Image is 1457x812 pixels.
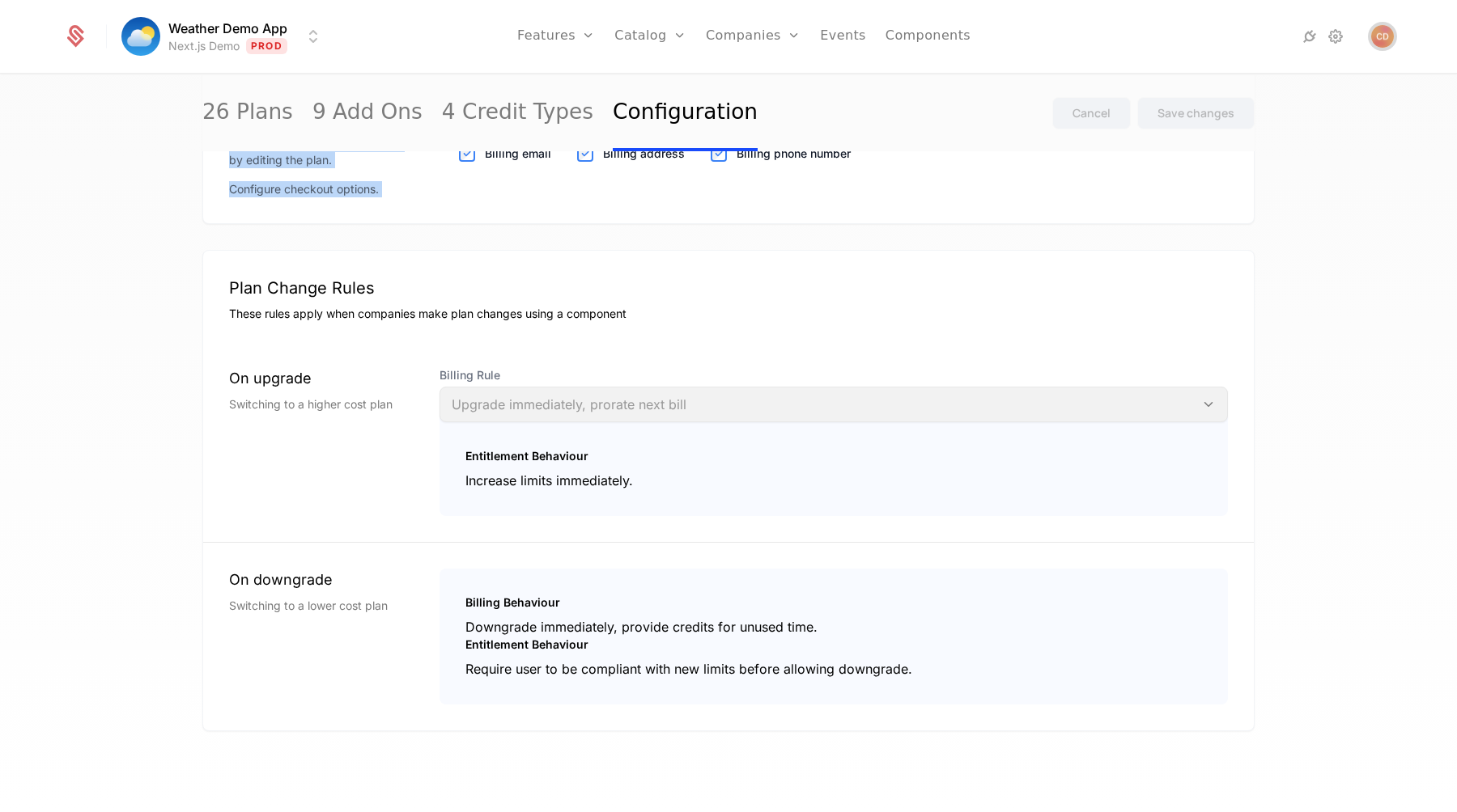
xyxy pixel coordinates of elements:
[465,617,1202,636] div: Downgrade immediately, provide credits for unused time.
[465,594,1202,611] div: Billing Behaviour
[121,17,160,56] img: Weather Demo App
[1371,25,1394,48] button: Open user button
[246,38,287,54] span: Prod
[1052,97,1131,129] button: Cancel
[442,75,593,151] a: 4 Credit Types
[485,146,551,162] label: Billing email
[440,367,1228,383] span: Billing Rule
[229,569,414,591] div: On downgrade
[737,146,851,162] label: Billing phone number
[126,19,323,54] button: Select environment
[613,75,758,151] a: Configuration
[465,471,1202,490] div: Increase limits immediately.
[465,659,1202,679] div: Require user to be compliant with new limits before allowing downgrade.
[229,598,414,614] div: Switching to a lower cost plan
[1371,25,1394,48] img: Cole Demo
[168,19,287,38] span: Weather Demo App
[465,448,1202,464] div: Entitlement Behaviour
[229,367,414,390] div: On upgrade
[465,636,1202,653] div: Entitlement Behaviour
[229,277,1228,299] div: Plan Change Rules
[229,396,414,412] div: Switching to a higher cost plan
[1137,97,1255,129] button: Save changes
[1158,105,1234,121] div: Save changes
[168,38,240,54] div: Next.js Demo
[229,306,1228,322] div: These rules apply when companies make plan changes using a component
[603,146,685,162] label: Billing address
[229,181,407,197] div: Configure checkout options.
[1300,27,1319,46] a: Integrations
[1326,27,1345,46] a: Settings
[312,75,423,151] a: 9 Add Ons
[202,75,293,151] a: 26 Plans
[1073,105,1111,121] div: Cancel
